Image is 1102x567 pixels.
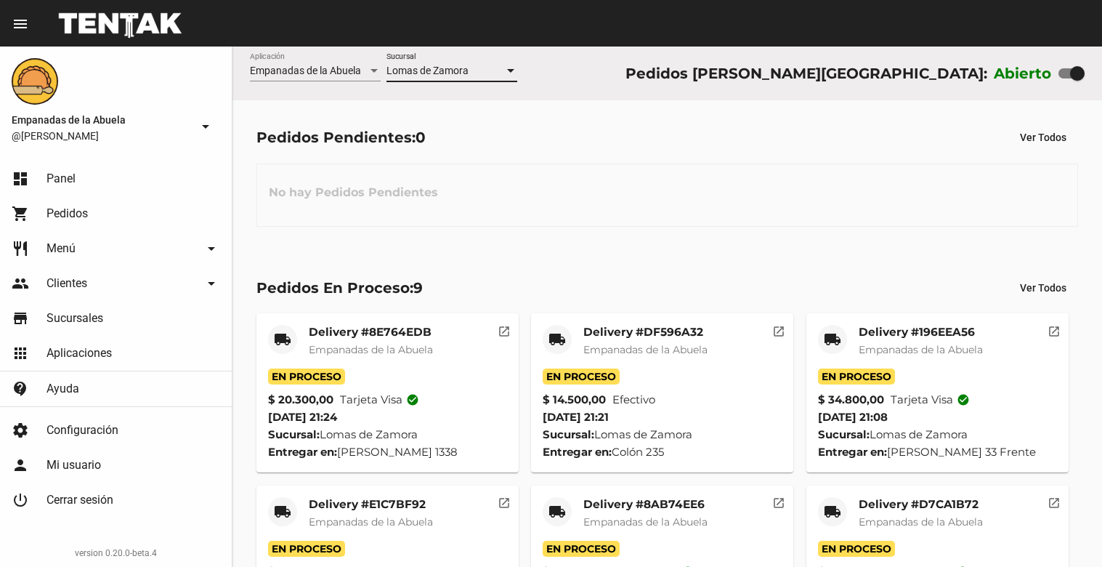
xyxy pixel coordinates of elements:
mat-icon: apps [12,345,29,362]
div: Pedidos [PERSON_NAME][GEOGRAPHIC_DATA]: [625,62,987,85]
iframe: chat widget [1041,509,1087,552]
span: Pedidos [46,206,88,221]
span: Empanadas de la Abuela [309,343,433,356]
mat-card-title: Delivery #196EEA56 [859,325,983,339]
mat-icon: open_in_new [1048,323,1061,336]
strong: Entregar en: [268,445,337,459]
strong: Sucursal: [268,427,320,441]
img: f0136945-ed32-4f7c-91e3-a375bc4bb2c5.png [12,58,58,105]
span: 9 [413,279,423,297]
span: Sucursales [46,311,103,326]
span: En Proceso [543,369,620,385]
mat-icon: check_circle [957,393,970,406]
mat-icon: open_in_new [772,323,785,336]
span: [DATE] 21:21 [543,410,609,424]
mat-icon: arrow_drop_down [203,240,220,257]
span: Cerrar sesión [46,493,113,507]
div: Pedidos En Proceso: [256,276,423,299]
div: [PERSON_NAME] 1338 [268,443,507,461]
span: En Proceso [268,541,345,557]
span: Efectivo [612,391,655,409]
span: Menú [46,241,76,256]
mat-icon: power_settings_new [12,491,29,509]
span: En Proceso [543,541,620,557]
mat-icon: arrow_drop_down [203,275,220,292]
span: Empanadas de la Abuela [859,343,983,356]
mat-icon: open_in_new [772,494,785,507]
strong: $ 34.800,00 [818,391,884,409]
span: Clientes [46,276,87,291]
mat-icon: local_shipping [548,503,566,520]
span: Empanadas de la Abuela [12,111,191,129]
span: Empanadas de la Abuela [583,343,708,356]
span: Empanadas de la Abuela [309,515,433,528]
mat-icon: local_shipping [274,331,291,348]
mat-card-title: Delivery #D7CA1B72 [859,497,983,512]
mat-icon: open_in_new [498,494,511,507]
span: En Proceso [818,369,895,385]
strong: $ 14.500,00 [543,391,606,409]
span: Lomas de Zamora [386,65,469,76]
button: Ver Todos [1008,275,1078,301]
span: Mi usuario [46,458,101,472]
mat-card-title: Delivery #8AB74EE6 [583,497,708,512]
label: Abierto [994,62,1052,85]
span: @[PERSON_NAME] [12,129,191,143]
span: Ver Todos [1020,282,1066,294]
span: Empanadas de la Abuela [859,515,983,528]
mat-icon: person [12,457,29,474]
mat-icon: contact_support [12,380,29,398]
div: version 0.20.0-beta.4 [12,546,220,560]
mat-card-title: Delivery #8E764EDB [309,325,433,339]
mat-icon: store [12,310,29,327]
mat-icon: open_in_new [1048,494,1061,507]
mat-icon: local_shipping [824,331,841,348]
mat-icon: open_in_new [498,323,511,336]
strong: Entregar en: [543,445,612,459]
span: Empanadas de la Abuela [583,515,708,528]
strong: Entregar en: [818,445,887,459]
span: 0 [416,129,426,146]
span: Tarjeta visa [340,391,419,409]
span: Panel [46,172,76,186]
mat-icon: local_shipping [548,331,566,348]
mat-card-title: Delivery #DF596A32 [583,325,708,339]
span: Tarjeta visa [891,391,970,409]
span: En Proceso [268,369,345,385]
span: Configuración [46,423,118,438]
div: Lomas de Zamora [543,426,782,443]
mat-icon: local_shipping [274,503,291,520]
button: Ver Todos [1008,124,1078,150]
mat-icon: dashboard [12,170,29,188]
mat-icon: arrow_drop_down [197,118,214,135]
mat-icon: settings [12,422,29,439]
span: En Proceso [818,541,895,557]
h3: No hay Pedidos Pendientes [257,171,450,214]
mat-card-title: Delivery #E1C7BF92 [309,497,433,512]
span: Ayuda [46,382,79,396]
mat-icon: people [12,275,29,292]
span: Aplicaciones [46,346,112,361]
span: Empanadas de la Abuela [250,65,361,76]
div: Colón 235 [543,443,782,461]
mat-icon: menu [12,15,29,33]
mat-icon: shopping_cart [12,205,29,222]
mat-icon: restaurant [12,240,29,257]
span: [DATE] 21:08 [818,410,888,424]
mat-icon: local_shipping [824,503,841,520]
span: [DATE] 21:24 [268,410,337,424]
strong: Sucursal: [543,427,594,441]
div: Lomas de Zamora [818,426,1057,443]
strong: Sucursal: [818,427,870,441]
span: Ver Todos [1020,132,1066,143]
div: Lomas de Zamora [268,426,507,443]
div: [PERSON_NAME] 33 Frente [818,443,1057,461]
mat-icon: check_circle [406,393,419,406]
strong: $ 20.300,00 [268,391,333,409]
div: Pedidos Pendientes: [256,126,426,149]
